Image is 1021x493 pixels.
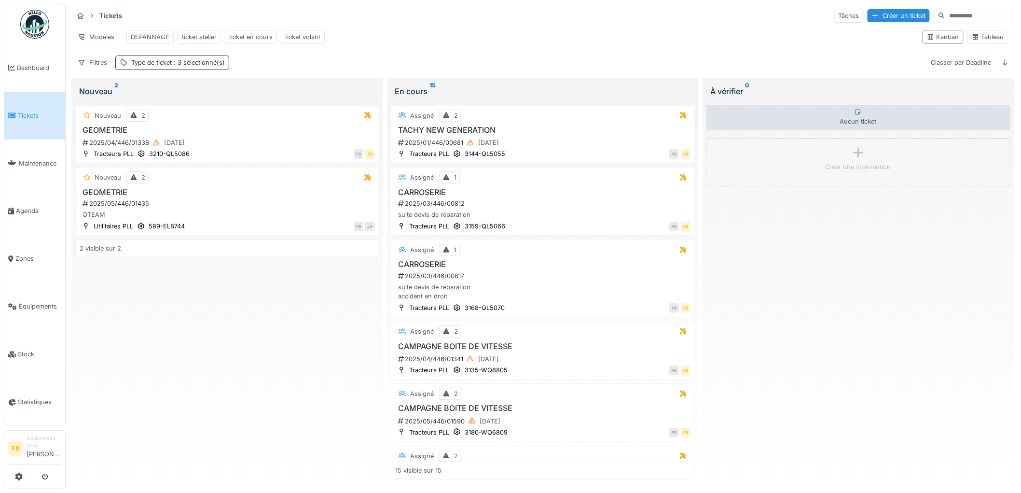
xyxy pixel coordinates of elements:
h3: CARROSERIE [395,260,690,269]
div: Assigné [410,245,434,254]
div: 3168-QL5070 [465,303,505,312]
div: Créer une intervention [826,162,891,171]
div: FB [354,222,363,231]
div: Assigné [410,173,434,182]
div: 3144-QL5055 [465,149,505,158]
div: 2025/03/446/00817 [397,271,690,281]
div: 3180-WQ6809 [465,428,508,437]
div: Type de ticket [131,58,225,67]
strong: Tickets [96,11,126,20]
div: En cours [395,85,691,97]
span: : 3 sélectionné(s) [172,59,225,66]
div: 2025/04/446/01338 [82,137,375,149]
div: ticket en cours [229,32,273,42]
h3: CAMPAGNE BOITE DE VITESSE [395,404,690,413]
div: FB [365,149,375,159]
div: Assigné [410,111,434,120]
div: FB [669,149,679,159]
div: À vérifier [710,85,1007,97]
div: [DATE] [478,354,499,364]
div: 589-EL8744 [149,222,185,231]
div: Tableau [972,32,1004,42]
a: Statistiques [4,378,65,426]
div: FB [681,222,690,231]
sup: 2 [114,85,118,97]
div: [DATE] [480,417,500,426]
h3: CARROSERIE [395,188,690,197]
div: [DATE] [164,138,185,147]
h3: GEOMETRIE [80,126,375,135]
div: Tracteurs PLL [409,366,449,375]
div: Kanban [927,32,959,42]
span: Stock [18,350,61,359]
div: Utilitaires PLL [94,222,133,231]
div: Assigné [410,327,434,336]
div: Tracteurs PLL [409,303,449,312]
div: suite devis de réparation [395,210,690,219]
h3: GEOMETRIE [80,188,375,197]
a: Stock [4,330,65,378]
span: Équipements [19,302,61,311]
div: FB [681,366,690,375]
a: Dashboard [4,44,65,92]
div: FB [681,428,690,437]
div: Nouveau [79,85,375,97]
div: 15 visible sur 15 [395,465,442,475]
div: Tracteurs PLL [409,428,449,437]
li: FB [8,441,23,456]
div: Tracteurs PLL [409,222,449,231]
div: 2025/04/446/01341 [397,353,690,365]
div: 1 [454,245,456,254]
h3: TACHY NEW GENERATION [395,126,690,135]
sup: 15 [429,85,436,97]
h3: CAMPAGNE BOITE DE VITESSE [395,342,690,351]
div: Assigné [410,389,434,398]
div: Créer un ticket [868,9,930,22]
div: Nouveau [95,173,121,182]
div: JH [365,222,375,231]
div: Tracteurs PLL [409,149,449,158]
div: 2 [454,389,458,398]
div: Modèles [73,30,119,44]
div: FB [354,149,363,159]
div: 2025/01/446/00681 [397,137,690,149]
div: [DATE] [478,138,499,147]
div: 3135-WQ6805 [465,366,508,375]
span: Tickets [18,111,61,120]
img: Badge_color-CXgf-gQk.svg [20,10,49,39]
div: suite devis de réparation accident en droit [395,282,690,301]
div: Assigné [410,451,434,461]
a: Agenda [4,187,65,235]
div: QTEAM [80,210,375,219]
div: 2 visible sur 2 [80,244,121,253]
div: Tâches [834,9,864,23]
div: Tracteurs PLL [94,149,134,158]
div: ticket atelier [182,32,217,42]
sup: 0 [745,85,749,97]
div: Filtres [73,56,111,70]
div: Nouveau [95,111,121,120]
div: FB [681,149,690,159]
div: DEPANNAGE [131,32,169,42]
div: 2 [141,173,145,182]
div: 3210-QL5086 [149,149,190,158]
a: Maintenance [4,140,65,187]
a: FB Gestionnaire local[PERSON_NAME] [8,435,61,465]
div: FB [681,303,690,313]
div: FB [669,222,679,231]
div: 3159-QL5066 [465,222,505,231]
span: Zones [15,254,61,263]
div: 2 [454,327,458,336]
div: Aucun ticket [706,105,1010,130]
span: Dashboard [17,63,61,72]
span: Maintenance [19,159,61,168]
div: FB [669,366,679,375]
a: Équipements [4,282,65,330]
div: FB [669,303,679,313]
div: 2 [454,111,458,120]
div: 2025/05/446/01435 [82,199,375,208]
a: Zones [4,235,65,283]
span: Agenda [16,206,61,215]
div: 2025/05/446/01590 [397,415,690,427]
li: [PERSON_NAME] [27,435,61,463]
